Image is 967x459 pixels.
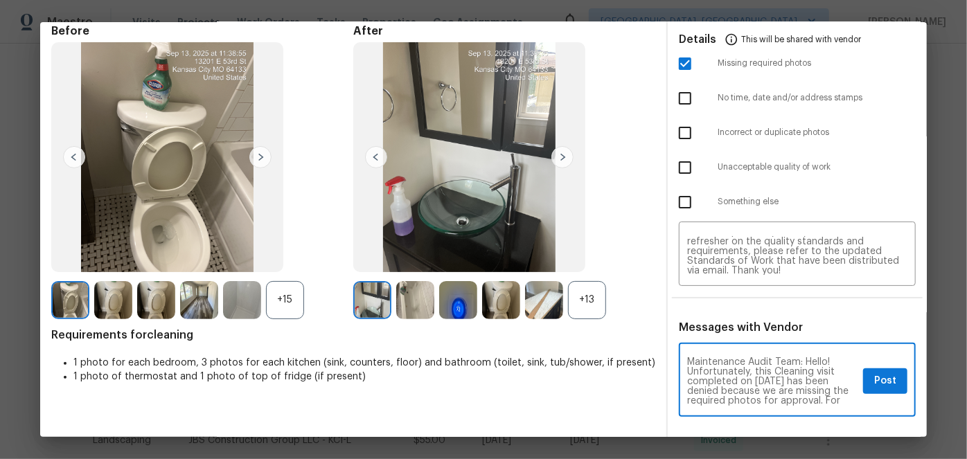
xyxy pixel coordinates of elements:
[353,24,655,38] span: After
[568,281,606,319] div: +13
[51,24,353,38] span: Before
[668,150,927,185] div: Unacceptable quality of work
[51,328,655,342] span: Requirements for cleaning
[687,236,907,275] textarea: Maintenance Audit Team: Hello! Unfortunately, this Cleaning visit completed on [DATE] has been de...
[73,356,655,370] li: 1 photo for each bedroom, 3 photos for each kitchen (sink, counters, floor) and bathroom (toilet,...
[63,146,85,168] img: left-chevron-button-url
[718,92,916,104] span: No time, date and/or address stamps
[266,281,304,319] div: +15
[687,357,858,406] textarea: Maintenance Audit Team: Hello! Unfortunately, this Cleaning visit completed on [DATE] has been de...
[668,46,927,81] div: Missing required photos
[718,196,916,208] span: Something else
[679,322,803,333] span: Messages with Vendor
[718,127,916,138] span: Incorrect or duplicate photos
[668,81,927,116] div: No time, date and/or address stamps
[365,146,387,168] img: left-chevron-button-url
[551,146,574,168] img: right-chevron-button-url
[668,185,927,219] div: Something else
[863,368,907,394] button: Post
[668,116,927,150] div: Incorrect or duplicate photos
[249,146,272,168] img: right-chevron-button-url
[718,161,916,173] span: Unacceptable quality of work
[73,370,655,384] li: 1 photo of thermostat and 1 photo of top of fridge (if present)
[741,22,861,55] span: This will be shared with vendor
[718,57,916,69] span: Missing required photos
[679,22,716,55] span: Details
[874,372,896,390] span: Post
